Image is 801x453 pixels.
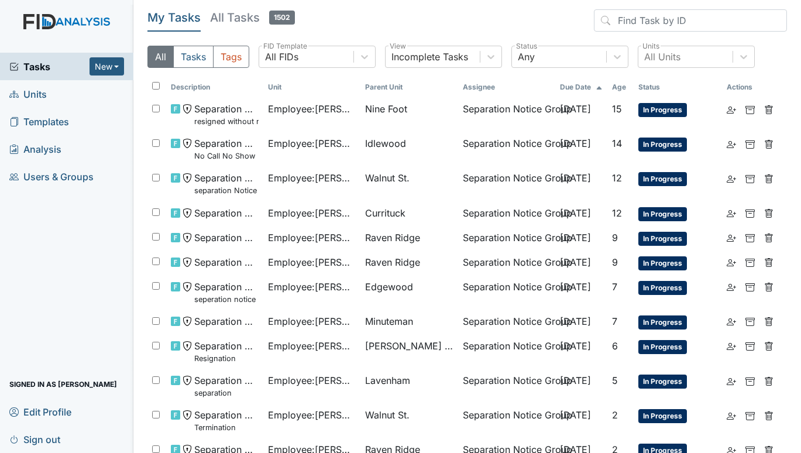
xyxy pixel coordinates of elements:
[194,102,259,127] span: Separation Notice resigned without notice
[365,102,407,116] span: Nine Foot
[560,256,591,268] span: [DATE]
[268,373,356,387] span: Employee : [PERSON_NAME]
[268,339,356,353] span: Employee : [PERSON_NAME], [PERSON_NAME]
[745,102,755,116] a: Archive
[745,136,755,150] a: Archive
[745,408,755,422] a: Archive
[365,314,413,328] span: Minuteman
[638,207,687,221] span: In Progress
[745,171,755,185] a: Archive
[555,77,608,97] th: Toggle SortBy
[458,334,555,369] td: Separation Notice Group
[90,57,125,75] button: New
[638,340,687,354] span: In Progress
[147,9,201,26] h5: My Tasks
[194,185,259,196] small: separation Notice
[194,136,259,162] span: Separation Notice No Call No Show
[560,138,591,149] span: [DATE]
[365,171,410,185] span: Walnut St.
[268,255,356,269] span: Employee : [PERSON_NAME]
[458,201,555,226] td: Separation Notice Group
[458,250,555,275] td: Separation Notice Group
[745,373,755,387] a: Archive
[365,339,453,353] span: [PERSON_NAME] Loop
[745,206,755,220] a: Archive
[365,255,420,269] span: Raven Ridge
[612,232,618,243] span: 9
[458,132,555,166] td: Separation Notice Group
[612,375,618,386] span: 5
[764,255,774,269] a: Delete
[9,430,60,448] span: Sign out
[268,102,356,116] span: Employee : [PERSON_NAME]
[764,136,774,150] a: Delete
[594,9,787,32] input: Find Task by ID
[194,408,259,433] span: Separation Notice Termination
[194,280,259,305] span: Separation Notice seperation notice
[458,275,555,310] td: Separation Notice Group
[194,387,259,399] small: separation
[638,172,687,186] span: In Progress
[518,50,535,64] div: Any
[560,375,591,386] span: [DATE]
[638,281,687,295] span: In Progress
[764,314,774,328] a: Delete
[194,373,259,399] span: Separation Notice separation
[194,255,259,269] span: Separation Notice
[194,339,259,364] span: Separation Notice Resignation
[365,280,413,294] span: Edgewood
[560,172,591,184] span: [DATE]
[745,231,755,245] a: Archive
[745,255,755,269] a: Archive
[458,166,555,201] td: Separation Notice Group
[365,373,410,387] span: Lavenham
[560,409,591,421] span: [DATE]
[194,314,259,328] span: Separation Notice
[764,206,774,220] a: Delete
[638,232,687,246] span: In Progress
[173,46,214,68] button: Tasks
[194,171,259,196] span: Separation Notice separation Notice
[764,231,774,245] a: Delete
[638,315,687,330] span: In Progress
[638,375,687,389] span: In Progress
[612,172,622,184] span: 12
[638,103,687,117] span: In Progress
[638,409,687,423] span: In Progress
[745,339,755,353] a: Archive
[764,373,774,387] a: Delete
[458,403,555,438] td: Separation Notice Group
[634,77,723,97] th: Toggle SortBy
[194,422,259,433] small: Termination
[612,103,622,115] span: 15
[194,294,259,305] small: seperation notice
[268,136,356,150] span: Employee : [PERSON_NAME]
[268,408,356,422] span: Employee : [PERSON_NAME]
[365,136,406,150] span: Idlewood
[612,315,617,327] span: 7
[764,339,774,353] a: Delete
[612,138,622,149] span: 14
[194,116,259,127] small: resigned without notice
[147,46,174,68] button: All
[194,150,259,162] small: No Call No Show
[9,112,69,131] span: Templates
[638,256,687,270] span: In Progress
[268,280,356,294] span: Employee : [PERSON_NAME]
[263,77,360,97] th: Toggle SortBy
[612,409,618,421] span: 2
[194,353,259,364] small: Resignation
[213,46,249,68] button: Tags
[458,226,555,250] td: Separation Notice Group
[152,82,160,90] input: Toggle All Rows Selected
[560,340,591,352] span: [DATE]
[269,11,295,25] span: 1502
[147,46,249,68] div: Type filter
[560,103,591,115] span: [DATE]
[360,77,458,97] th: Toggle SortBy
[560,281,591,293] span: [DATE]
[9,375,117,393] span: Signed in as [PERSON_NAME]
[268,206,356,220] span: Employee : [PERSON_NAME]
[612,340,618,352] span: 6
[9,140,61,158] span: Analysis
